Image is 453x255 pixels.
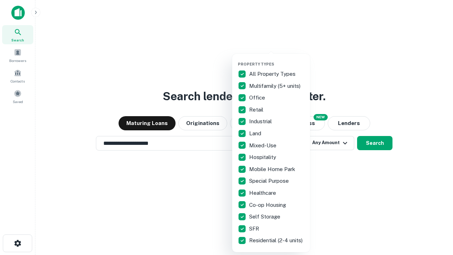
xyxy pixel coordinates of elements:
p: All Property Types [249,70,297,78]
p: Office [249,93,266,102]
iframe: Chat Widget [418,198,453,232]
p: Multifamily (5+ units) [249,82,302,90]
p: Retail [249,106,265,114]
span: Property Types [238,62,274,66]
p: Mixed-Use [249,141,278,150]
p: Hospitality [249,153,277,161]
p: SFR [249,225,260,233]
p: Mobile Home Park [249,165,297,174]
p: Self Storage [249,212,282,221]
p: Co-op Housing [249,201,287,209]
p: Special Purpose [249,177,290,185]
p: Industrial [249,117,273,126]
p: Healthcare [249,189,277,197]
p: Residential (2-4 units) [249,236,304,245]
p: Land [249,129,263,138]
